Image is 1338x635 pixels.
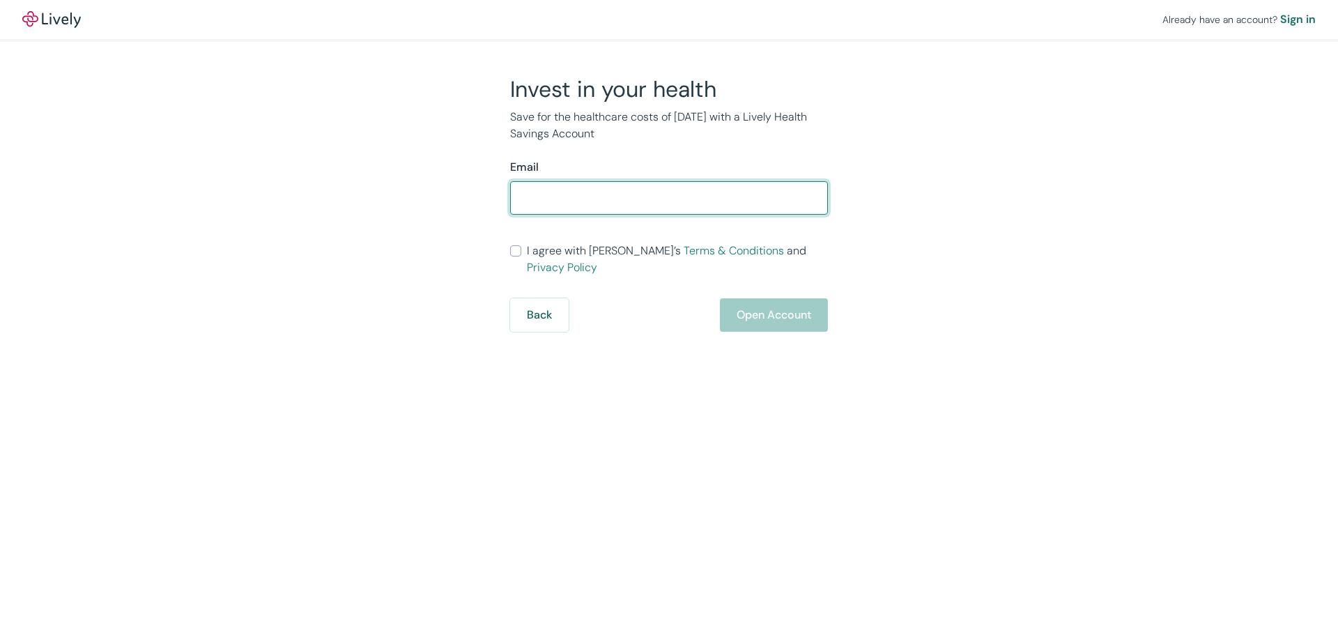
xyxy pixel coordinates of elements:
button: Back [510,298,569,332]
a: Sign in [1280,11,1316,28]
label: Email [510,159,539,176]
a: LivelyLively [22,11,81,28]
h2: Invest in your health [510,75,828,103]
span: I agree with [PERSON_NAME]’s and [527,243,828,276]
div: Already have an account? [1162,11,1316,28]
a: Terms & Conditions [684,243,784,258]
p: Save for the healthcare costs of [DATE] with a Lively Health Savings Account [510,109,828,142]
img: Lively [22,11,81,28]
a: Privacy Policy [527,260,597,275]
